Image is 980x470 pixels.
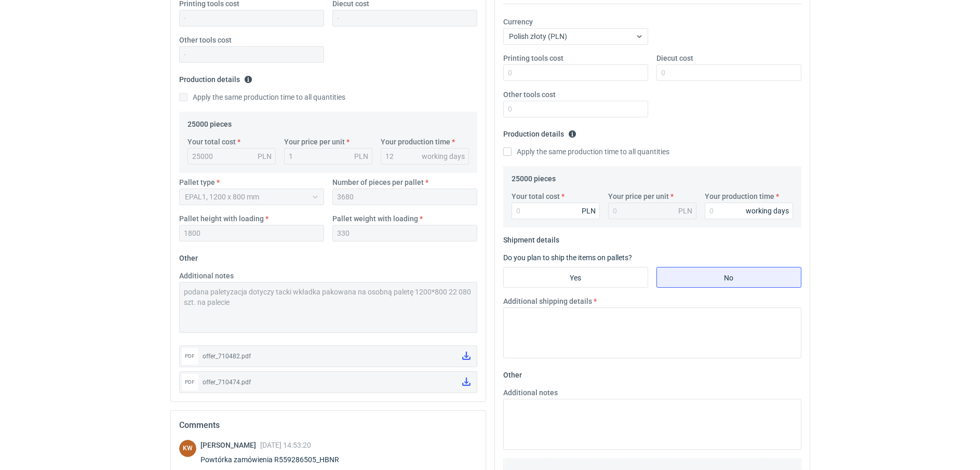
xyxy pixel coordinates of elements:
[179,177,215,187] label: Pallet type
[260,441,311,449] span: [DATE] 14:53:20
[332,177,424,187] label: Number of pieces per pallet
[503,387,558,398] label: Additional notes
[203,351,454,361] div: offer_710482.pdf
[746,206,789,216] div: working days
[179,71,252,84] legend: Production details
[503,267,648,288] label: Yes
[656,64,801,81] input: 0
[179,440,196,457] div: Klaudia Wiśniewska
[179,35,232,45] label: Other tools cost
[503,89,556,100] label: Other tools cost
[503,101,648,117] input: 0
[608,191,669,202] label: Your price per unit
[182,374,198,391] div: pdf
[203,377,454,387] div: offer_710474.pdf
[512,170,556,183] legend: 25000 pieces
[503,126,576,138] legend: Production details
[332,213,418,224] label: Pallet weight with loading
[200,454,352,465] div: Powtórka zamówienia R559286505_HBNR
[503,296,592,306] label: Additional shipping details
[509,32,567,41] span: Polish złoty (PLN)
[705,191,774,202] label: Your production time
[179,282,477,333] textarea: podana paletyzacja dotyczy tacki wkładka pakowana na osobną paletę 1200*800 22 080 szt. na palecie
[503,367,522,379] legend: Other
[187,137,236,147] label: Your total cost
[200,441,260,449] span: [PERSON_NAME]
[284,137,345,147] label: Your price per unit
[512,203,600,219] input: 0
[582,206,596,216] div: PLN
[678,206,692,216] div: PLN
[187,116,232,128] legend: 25000 pieces
[512,191,560,202] label: Your total cost
[503,232,559,244] legend: Shipment details
[182,348,198,365] div: pdf
[258,151,272,162] div: PLN
[179,419,477,432] h2: Comments
[179,271,234,281] label: Additional notes
[705,203,793,219] input: 0
[503,146,669,157] label: Apply the same production time to all quantities
[503,253,632,262] label: Do you plan to ship the items on pallets?
[179,440,196,457] figcaption: KW
[381,137,450,147] label: Your production time
[503,64,648,81] input: 0
[656,267,801,288] label: No
[656,53,693,63] label: Diecut cost
[503,17,533,27] label: Currency
[179,92,345,102] label: Apply the same production time to all quantities
[179,250,198,262] legend: Other
[503,53,563,63] label: Printing tools cost
[422,151,465,162] div: working days
[354,151,368,162] div: PLN
[179,213,264,224] label: Pallet height with loading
